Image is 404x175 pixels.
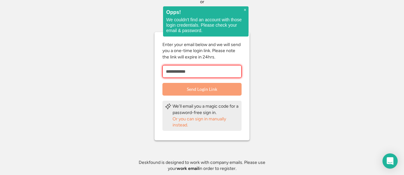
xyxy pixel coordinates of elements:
[162,42,242,60] div: Enter your email below and we will send you a one-time login link. Please note the link will expi...
[131,159,273,172] div: Deskfound is designed to work with company emails. Please use your in order to register.
[244,7,246,13] span: ×
[177,166,199,171] strong: work email
[173,116,239,128] div: Or you can sign in manually instead.
[166,17,245,33] p: We couldn't find an account with those login credentials. Please check your email & password.
[173,103,239,116] div: We'll email you a magic code for a password-free sign in.
[382,153,398,169] div: Open Intercom Messenger
[166,10,245,15] h2: Opps!
[162,83,242,96] button: Send Login Link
